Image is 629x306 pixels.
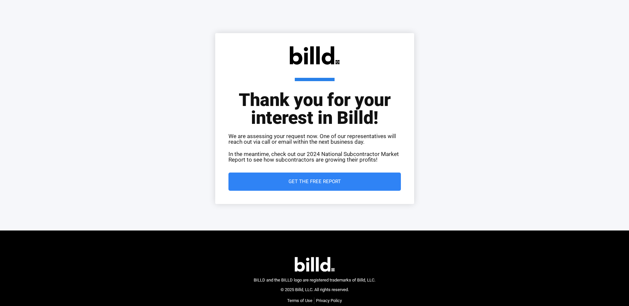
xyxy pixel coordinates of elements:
[228,173,401,191] a: Get the Free Report
[288,179,341,184] span: Get the Free Report
[316,297,342,304] a: Privacy Policy
[228,78,401,127] h1: Thank you for your interest in Billd!
[287,297,342,304] nav: Menu
[228,133,401,145] p: We are assessing your request now. One of our representatives will reach out via call or email wi...
[287,297,312,304] a: Terms of Use
[254,278,375,292] span: BILLD and the BILLD logo are registered trademarks of Billd, LLC. © 2025 Billd, LLC. All rights r...
[228,151,401,163] p: In the meantime, check out our 2024 National Subcontractor Market Report to see how subcontractor...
